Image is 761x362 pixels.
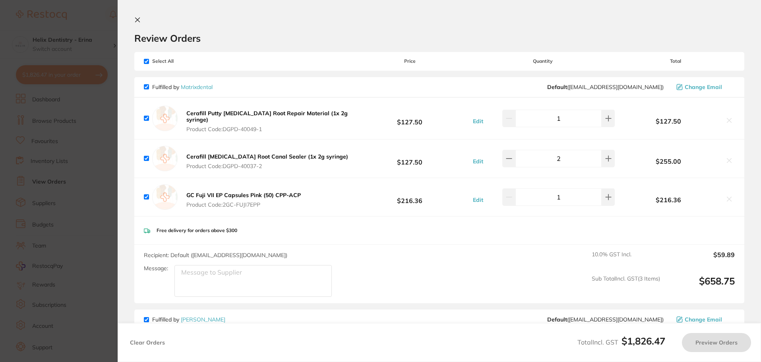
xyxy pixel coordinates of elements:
b: GC Fuji VII EP Capsules Pink (50) CPP-ACP [186,192,301,199]
span: Total [617,58,735,64]
p: Fulfilled by [152,84,213,90]
b: $127.50 [617,118,720,125]
span: Price [350,58,469,64]
output: $658.75 [666,275,735,297]
a: Matrixdental [181,83,213,91]
img: empty.jpg [152,106,178,131]
span: sales@matrixdental.com.au [547,84,664,90]
b: $255.00 [617,158,720,165]
span: Product Code: 2GC-FUJI7EPP [186,201,301,208]
span: Select All [144,58,223,64]
b: $1,826.47 [622,335,665,347]
b: Cerafill Putty [MEDICAL_DATA] Root Repair Material (1x 2g syringe) [186,110,348,123]
span: Product Code: DGPD-40037-2 [186,163,348,169]
button: Change Email [674,316,735,323]
span: Change Email [685,316,722,323]
button: Cerafill Putty [MEDICAL_DATA] Root Repair Material (1x 2g syringe) Product Code:DGPD-40049-1 [184,110,350,133]
h2: Review Orders [134,32,744,44]
button: Edit [471,196,486,203]
span: Product Code: DGPD-40049-1 [186,126,348,132]
p: Free delivery for orders above $300 [157,228,237,233]
b: $127.50 [350,151,469,166]
b: $216.36 [350,190,469,205]
span: Quantity [469,58,617,64]
b: $216.36 [617,196,720,203]
button: Cerafill [MEDICAL_DATA] Root Canal Sealer (1x 2g syringe) Product Code:DGPD-40037-2 [184,153,350,170]
a: [PERSON_NAME] [181,316,225,323]
output: $59.89 [666,251,735,269]
button: Edit [471,158,486,165]
button: Clear Orders [128,333,167,352]
span: Total Incl. GST [577,338,665,346]
label: Message: [144,265,168,272]
span: Change Email [685,84,722,90]
span: Sub Total Incl. GST ( 3 Items) [592,275,660,297]
b: Default [547,316,567,323]
button: Edit [471,118,486,125]
b: $127.50 [350,111,469,126]
b: Cerafill [MEDICAL_DATA] Root Canal Sealer (1x 2g syringe) [186,153,348,160]
button: Preview Orders [682,333,751,352]
img: empty.jpg [152,184,178,210]
b: Default [547,83,567,91]
img: empty.jpg [152,146,178,171]
span: Recipient: Default ( [EMAIL_ADDRESS][DOMAIN_NAME] ) [144,252,287,259]
button: Change Email [674,83,735,91]
p: Fulfilled by [152,316,225,323]
span: 10.0 % GST Incl. [592,251,660,269]
span: save@adamdental.com.au [547,316,664,323]
button: GC Fuji VII EP Capsules Pink (50) CPP-ACP Product Code:2GC-FUJI7EPP [184,192,303,208]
